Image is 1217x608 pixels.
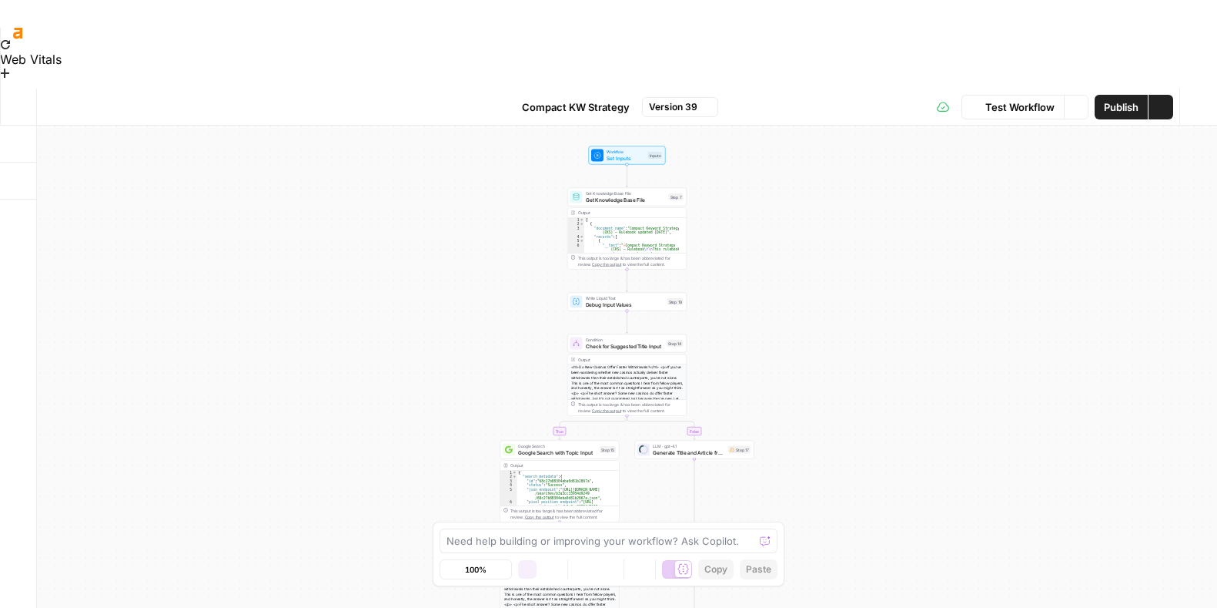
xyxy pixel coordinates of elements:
[586,337,664,343] span: Condition
[567,188,687,270] div: Get Knowledge Base FileGet Knowledge Base FileStep 7Output[ { "document_name":"Compact Keyword St...
[568,222,585,227] div: 2
[513,475,517,479] span: Toggle code folding, rows 2 through 12
[653,448,725,456] span: Generate Title and Article from Topic Input
[500,441,620,522] div: Google SearchGoogle Search with Topic InputStep 15Output{ "search_metadata":{ "id":"68c27b88304eb...
[649,100,697,114] span: Version 39
[746,563,771,576] span: Paste
[667,340,684,347] div: Step 14
[500,475,517,479] div: 2
[626,311,628,333] g: Edge from step_19 to step_14
[600,446,616,453] div: Step 15
[567,146,687,165] div: WorkflowSet InputsInputs
[592,408,621,413] span: Copy the output
[522,99,630,115] span: Compact KW Strategy
[626,164,628,186] g: Edge from start to step_7
[1104,99,1138,115] span: Publish
[513,471,517,475] span: Toggle code folding, rows 1 through 40
[500,471,517,475] div: 1
[568,239,585,244] div: 5
[568,227,585,235] div: 3
[578,210,666,216] div: Output
[607,154,645,162] span: Set Inputs
[567,293,687,311] div: Write Liquid TextDebug Input ValuesStep 19
[586,295,664,301] span: Write Liquid Text
[580,239,584,244] span: Toggle code folding, rows 5 through 7
[500,479,517,484] div: 3
[586,342,664,350] span: Check for Suggested Title Input
[648,152,663,159] div: Inputs
[567,334,687,416] div: ConditionCheck for Suggested Title InputStep 14Output<h1>Do New Casinos Offer Faster Withdrawals?...
[740,559,777,579] button: Paste
[500,500,517,517] div: 6
[642,97,718,117] button: Version 39
[667,298,684,305] div: Step 19
[626,269,628,291] g: Edge from step_7 to step_19
[669,193,684,200] div: Step 7
[580,218,584,223] span: Toggle code folding, rows 1 through 10
[635,441,754,459] div: LLM · gpt-4.1Generate Title and Article from Topic InputStep 17
[586,301,664,308] span: Debug Input Values
[580,222,584,227] span: Toggle code folding, rows 2 through 9
[510,508,616,520] div: This output is too large & has been abbreviated for review. to view the full content.
[728,446,751,454] div: Step 17
[580,235,584,240] span: Toggle code folding, rows 4 through 8
[500,488,517,501] div: 5
[518,448,597,456] span: Google Search with Topic Input
[1095,95,1148,119] button: Publish
[704,563,727,576] span: Copy
[465,563,486,576] span: 100%
[510,462,598,469] div: Output
[985,99,1055,115] span: Test Workflow
[698,559,734,579] button: Copy
[592,262,621,267] span: Copy the output
[653,443,725,449] span: LLM · gpt-4.1
[586,196,666,203] span: Get Knowledge Base File
[961,95,1064,119] button: Test Workflow
[568,235,585,240] div: 4
[500,483,517,488] div: 4
[568,364,687,448] div: <h1>Do New Casinos Offer Faster Withdrawals?</h1> <p>If you've been wondering whether new casinos...
[525,515,554,519] span: Copy the output
[518,443,597,449] span: Google Search
[578,401,684,414] div: This output is too large & has been abbreviated for review. to view the full content.
[578,356,666,362] div: Output
[586,190,666,197] span: Get Knowledge Base File
[499,95,639,119] button: Compact KW Strategy
[559,415,627,439] g: Edge from step_14 to step_15
[607,149,645,155] span: Workflow
[568,218,585,223] div: 1
[627,415,696,439] g: Edge from step_14 to step_17
[578,255,684,267] div: This output is too large & has been abbreviated for review. to view the full content.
